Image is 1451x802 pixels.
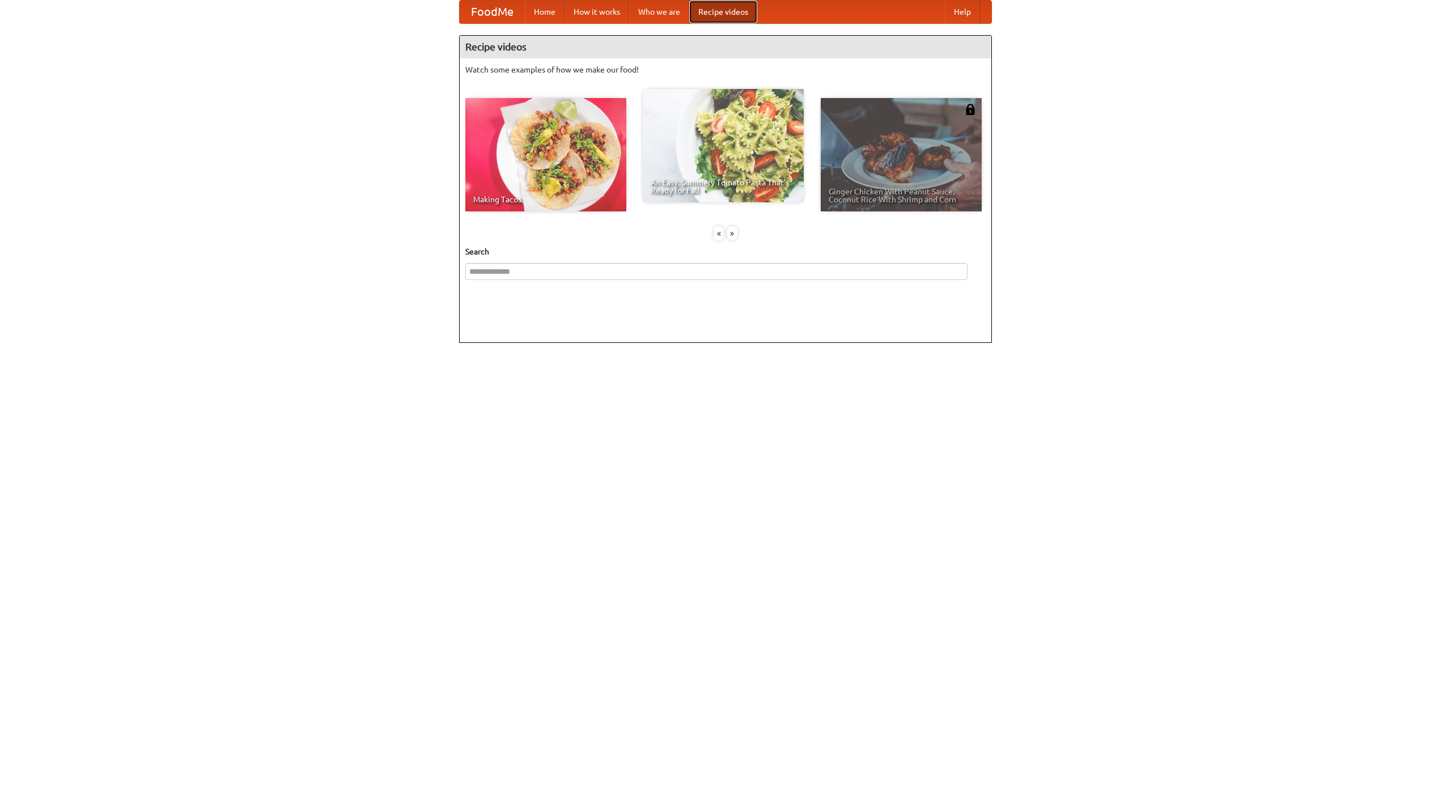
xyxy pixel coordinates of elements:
h4: Recipe videos [460,36,991,58]
a: Who we are [629,1,689,23]
a: Making Tacos [465,98,626,211]
a: Home [525,1,565,23]
div: « [714,226,724,240]
a: Recipe videos [689,1,757,23]
span: An Easy, Summery Tomato Pasta That's Ready for Fall [651,179,796,194]
a: Help [945,1,980,23]
a: FoodMe [460,1,525,23]
h5: Search [465,246,986,257]
a: How it works [565,1,629,23]
a: An Easy, Summery Tomato Pasta That's Ready for Fall [643,89,804,202]
span: Making Tacos [473,196,618,203]
img: 483408.png [965,104,976,115]
div: » [727,226,737,240]
p: Watch some examples of how we make our food! [465,64,986,75]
